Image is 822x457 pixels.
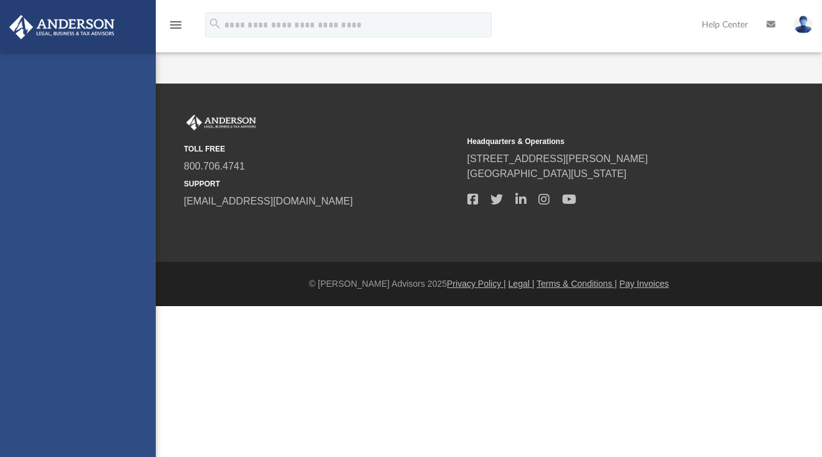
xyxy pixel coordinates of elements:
small: Headquarters & Operations [467,136,742,147]
small: SUPPORT [184,178,459,190]
i: menu [168,17,183,32]
a: Pay Invoices [619,279,669,289]
a: [GEOGRAPHIC_DATA][US_STATE] [467,168,627,179]
a: 800.706.4741 [184,161,245,171]
a: [EMAIL_ADDRESS][DOMAIN_NAME] [184,196,353,206]
i: search [208,17,222,31]
a: Legal | [509,279,535,289]
div: © [PERSON_NAME] Advisors 2025 [156,277,822,291]
a: Privacy Policy | [447,279,506,289]
a: Terms & Conditions | [537,279,617,289]
img: User Pic [794,16,813,34]
img: Anderson Advisors Platinum Portal [6,15,118,39]
img: Anderson Advisors Platinum Portal [184,115,259,131]
small: TOLL FREE [184,143,459,155]
a: menu [168,24,183,32]
a: [STREET_ADDRESS][PERSON_NAME] [467,153,648,164]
